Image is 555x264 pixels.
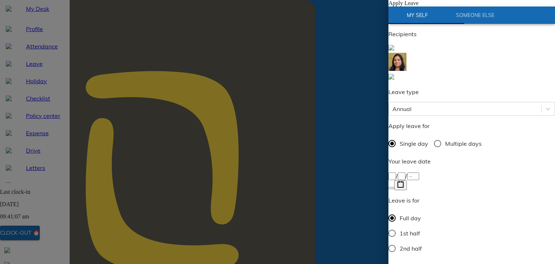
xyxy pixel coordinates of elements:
a: Meghali Bhagat [388,53,555,73]
span: / [405,172,407,179]
span: / [396,172,398,179]
img: defaultEmp.0e2b4d71.svg [388,74,394,80]
span: 2nd half [400,244,422,253]
input: -- [398,173,405,180]
div: daytype [388,136,555,151]
a: Mukta Sirohi [388,44,555,53]
span: Your leave date [388,158,431,165]
a: sumHR admin [388,73,555,82]
span: Full day [400,214,421,222]
span: Multiple days [445,139,482,148]
div: Gender [388,210,427,256]
input: -- [388,173,396,180]
span: 1st half [400,229,420,238]
div: Annual [392,105,412,113]
input: ---- [407,173,419,180]
p: Leave type [388,88,555,96]
p: Leave is for [388,196,427,205]
span: My Self [393,11,442,20]
span: Apply leave for [388,122,430,129]
span: Someone Else [451,11,500,20]
span: Single day [400,139,428,148]
img: defaultEmp.0e2b4d71.svg [388,45,394,51]
span: Recipients [388,30,417,38]
img: 423c088e-f114-476e-a228-80efe584a856.jpg [388,53,406,71]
